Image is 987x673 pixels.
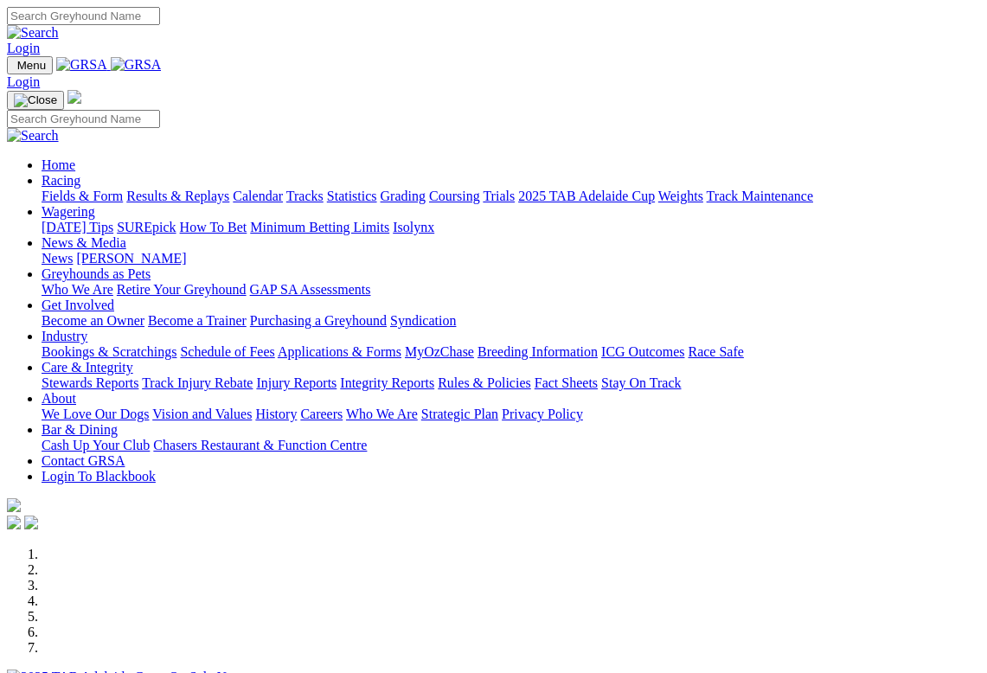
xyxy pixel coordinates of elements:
a: Contact GRSA [42,453,125,468]
a: Greyhounds as Pets [42,266,151,281]
input: Search [7,110,160,128]
a: Track Injury Rebate [142,375,253,390]
img: logo-grsa-white.png [7,498,21,512]
a: Purchasing a Greyhound [250,313,387,328]
a: Industry [42,329,87,343]
div: Wagering [42,220,980,235]
a: History [255,407,297,421]
span: Menu [17,59,46,72]
a: Grading [381,189,426,203]
a: Strategic Plan [421,407,498,421]
img: GRSA [111,57,162,73]
a: MyOzChase [405,344,474,359]
button: Toggle navigation [7,91,64,110]
a: Stay On Track [601,375,681,390]
a: News & Media [42,235,126,250]
a: Bookings & Scratchings [42,344,176,359]
a: Isolynx [393,220,434,234]
a: Coursing [429,189,480,203]
a: Wagering [42,204,95,219]
a: Cash Up Your Club [42,438,150,452]
a: How To Bet [180,220,247,234]
img: logo-grsa-white.png [67,90,81,104]
a: Track Maintenance [707,189,813,203]
input: Search [7,7,160,25]
img: Search [7,128,59,144]
div: Racing [42,189,980,204]
a: Schedule of Fees [180,344,274,359]
a: [PERSON_NAME] [76,251,186,266]
div: Industry [42,344,980,360]
a: GAP SA Assessments [250,282,371,297]
div: Greyhounds as Pets [42,282,980,298]
a: Login [7,41,40,55]
a: Retire Your Greyhound [117,282,247,297]
a: Racing [42,173,80,188]
a: Privacy Policy [502,407,583,421]
div: Care & Integrity [42,375,980,391]
img: GRSA [56,57,107,73]
a: Minimum Betting Limits [250,220,389,234]
img: Close [14,93,57,107]
a: Stewards Reports [42,375,138,390]
a: Home [42,157,75,172]
a: Weights [658,189,703,203]
a: SUREpick [117,220,176,234]
div: News & Media [42,251,980,266]
a: Syndication [390,313,456,328]
a: About [42,391,76,406]
a: Injury Reports [256,375,336,390]
div: Get Involved [42,313,980,329]
a: Rules & Policies [438,375,531,390]
a: ICG Outcomes [601,344,684,359]
a: 2025 TAB Adelaide Cup [518,189,655,203]
button: Toggle navigation [7,56,53,74]
a: Become an Owner [42,313,144,328]
a: Integrity Reports [340,375,434,390]
a: Who We Are [346,407,418,421]
a: Get Involved [42,298,114,312]
a: Careers [300,407,343,421]
a: News [42,251,73,266]
a: Tracks [286,189,324,203]
a: Who We Are [42,282,113,297]
img: Search [7,25,59,41]
div: Bar & Dining [42,438,980,453]
a: Care & Integrity [42,360,133,375]
div: About [42,407,980,422]
a: Results & Replays [126,189,229,203]
a: Applications & Forms [278,344,401,359]
a: Become a Trainer [148,313,247,328]
a: Fact Sheets [535,375,598,390]
a: Chasers Restaurant & Function Centre [153,438,367,452]
a: Calendar [233,189,283,203]
a: Statistics [327,189,377,203]
a: Login To Blackbook [42,469,156,484]
a: [DATE] Tips [42,220,113,234]
a: Bar & Dining [42,422,118,437]
a: Login [7,74,40,89]
a: Vision and Values [152,407,252,421]
a: Race Safe [688,344,743,359]
a: Fields & Form [42,189,123,203]
a: Breeding Information [477,344,598,359]
img: facebook.svg [7,516,21,529]
img: twitter.svg [24,516,38,529]
a: We Love Our Dogs [42,407,149,421]
a: Trials [483,189,515,203]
